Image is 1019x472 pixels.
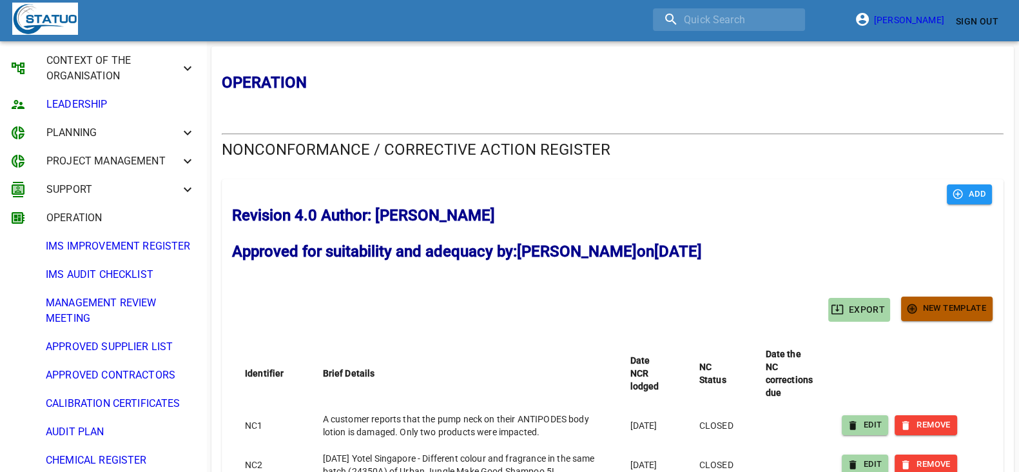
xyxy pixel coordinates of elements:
span: SUPPORT [46,182,180,197]
span: IMS AUDIT CHECKLIST [46,267,195,282]
span: IMS IMPROVEMENT REGISTER [46,239,195,254]
span: New Template [907,301,986,316]
span: [DATE] [630,420,657,431]
span: NC2 [245,460,262,470]
span: REMOVE [901,418,950,433]
th: Date NCR lodged [617,335,686,412]
span: ADD [953,187,985,202]
button: EXPORT [828,298,890,322]
th: Identifier [232,335,310,412]
button: EDIT [842,415,889,435]
span: CALIBRATION CERTIFICATES [46,396,195,411]
span: APPROVED SUPPLIER LIST [46,339,195,355]
input: search [653,8,805,31]
button: ADD [947,184,992,204]
span: CONTEXT OF THE ORGANISATION [46,53,180,84]
span: OPERATION [46,210,180,226]
span: [DATE] [630,460,657,470]
span: LEADERSHIP [46,97,195,112]
span: CLOSED [699,460,733,470]
span: PLANNING [46,125,180,141]
h2: NONCONFORMANCE / CORRECTIVE ACTION REGISTER [222,139,1004,160]
button: New Template [901,297,993,321]
th: Date the NC corrections due [752,335,840,412]
b: Revision 4.0 Author: [PERSON_NAME] [232,206,495,224]
span: Sign Out [956,14,998,30]
th: NC Status [686,335,753,412]
a: [PERSON_NAME] [859,15,951,25]
span: APPROVED CONTRACTORS [46,368,195,383]
span: CLOSED [699,420,733,431]
span: EDIT [848,418,882,433]
th: Brief Details [310,335,617,412]
span: EXPORT [833,302,885,318]
span: CHEMICAL REGISTER [46,453,195,468]
button: Sign Out [951,10,1004,34]
span: REMOVE [901,457,950,472]
span: MANAGEMENT REVIEW MEETING [46,295,195,326]
span: EDIT [848,457,882,472]
img: Statuo [12,3,78,35]
b: Approved for suitability and adequacy by: [PERSON_NAME] on [DATE] [232,242,702,261]
button: REMOVE [895,415,956,435]
span: A customer reports that the pump neck on their ANTIPODES body lotion is damaged. Only two product... [323,414,589,437]
span: AUDIT PLAN [46,424,195,440]
b: OPERATION [222,74,307,92]
span: NC1 [245,420,262,431]
span: PROJECT MANAGEMENT [46,153,180,169]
